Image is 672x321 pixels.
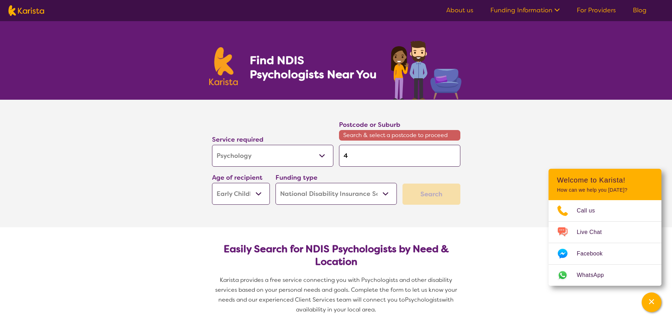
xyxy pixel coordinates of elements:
a: Blog [633,6,647,14]
h1: Find NDIS Psychologists Near You [250,53,380,81]
a: About us [446,6,473,14]
h2: Easily Search for NDIS Psychologists by Need & Location [218,243,455,268]
ul: Choose channel [549,200,661,286]
label: Postcode or Suburb [339,121,400,129]
a: Funding Information [490,6,560,14]
span: Psychologists [405,296,442,303]
p: How can we help you [DATE]? [557,187,653,193]
h2: Welcome to Karista! [557,176,653,184]
img: Karista logo [209,47,238,85]
span: Search & select a postcode to proceed [339,130,460,141]
img: Karista logo [8,5,44,16]
span: Facebook [577,248,611,259]
img: psychology [388,38,463,100]
a: Web link opens in a new tab. [549,265,661,286]
label: Service required [212,135,264,144]
label: Funding type [276,173,317,182]
button: Channel Menu [642,292,661,312]
span: WhatsApp [577,270,612,280]
span: Live Chat [577,227,610,237]
label: Age of recipient [212,173,262,182]
a: For Providers [577,6,616,14]
input: Type [339,145,460,167]
span: Call us [577,205,604,216]
div: Channel Menu [549,169,661,286]
span: Karista provides a free service connecting you with Psychologists and other disability services b... [215,276,459,303]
